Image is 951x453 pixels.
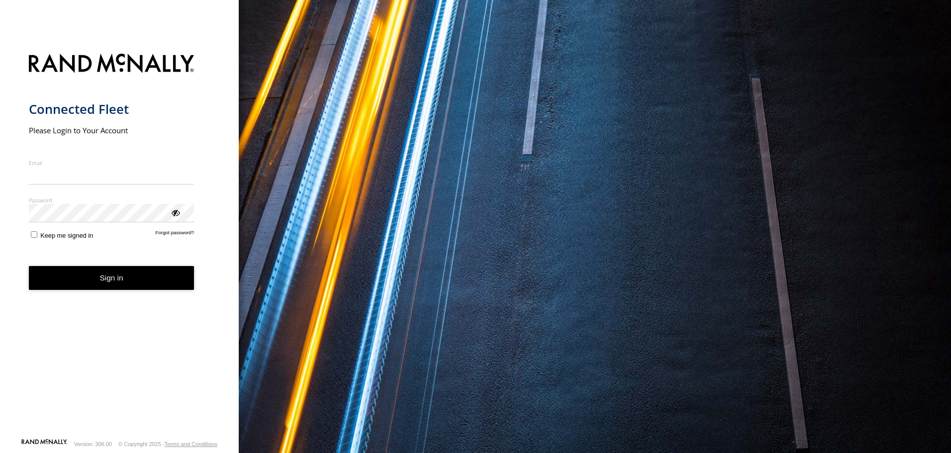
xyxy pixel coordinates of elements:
[29,52,194,77] img: Rand McNally
[21,439,67,449] a: Visit our Website
[31,231,37,238] input: Keep me signed in
[29,48,210,438] form: main
[29,196,194,204] label: Password
[40,232,93,239] span: Keep me signed in
[118,441,217,447] div: © Copyright 2025 -
[29,101,194,117] h1: Connected Fleet
[170,207,180,217] div: ViewPassword
[156,230,194,239] a: Forgot password?
[29,159,194,167] label: Email
[29,125,194,135] h2: Please Login to Your Account
[74,441,112,447] div: Version: 306.00
[165,441,217,447] a: Terms and Conditions
[29,266,194,290] button: Sign in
